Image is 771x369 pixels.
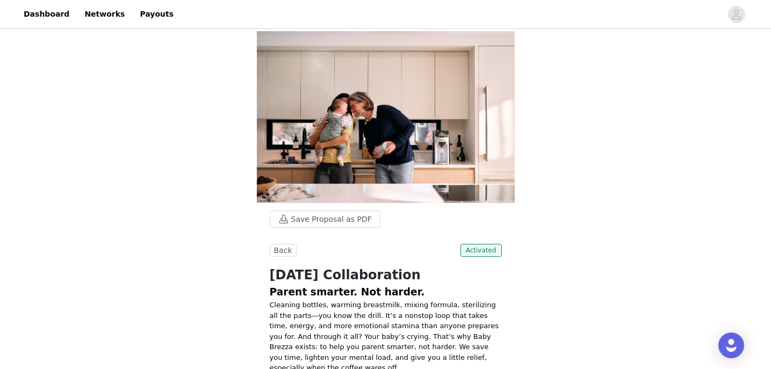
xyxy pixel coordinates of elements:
button: Back [270,244,297,257]
div: Open Intercom Messenger [718,332,744,358]
a: Payouts [133,2,180,26]
h1: [DATE] Collaboration [270,265,502,285]
a: Dashboard [17,2,76,26]
img: campaign image [257,31,515,203]
div: avatar [731,6,741,23]
a: Networks [78,2,131,26]
strong: Parent smarter. Not harder. [270,286,425,298]
span: Activated [460,244,502,257]
button: Save Proposal as PDF [270,211,380,228]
